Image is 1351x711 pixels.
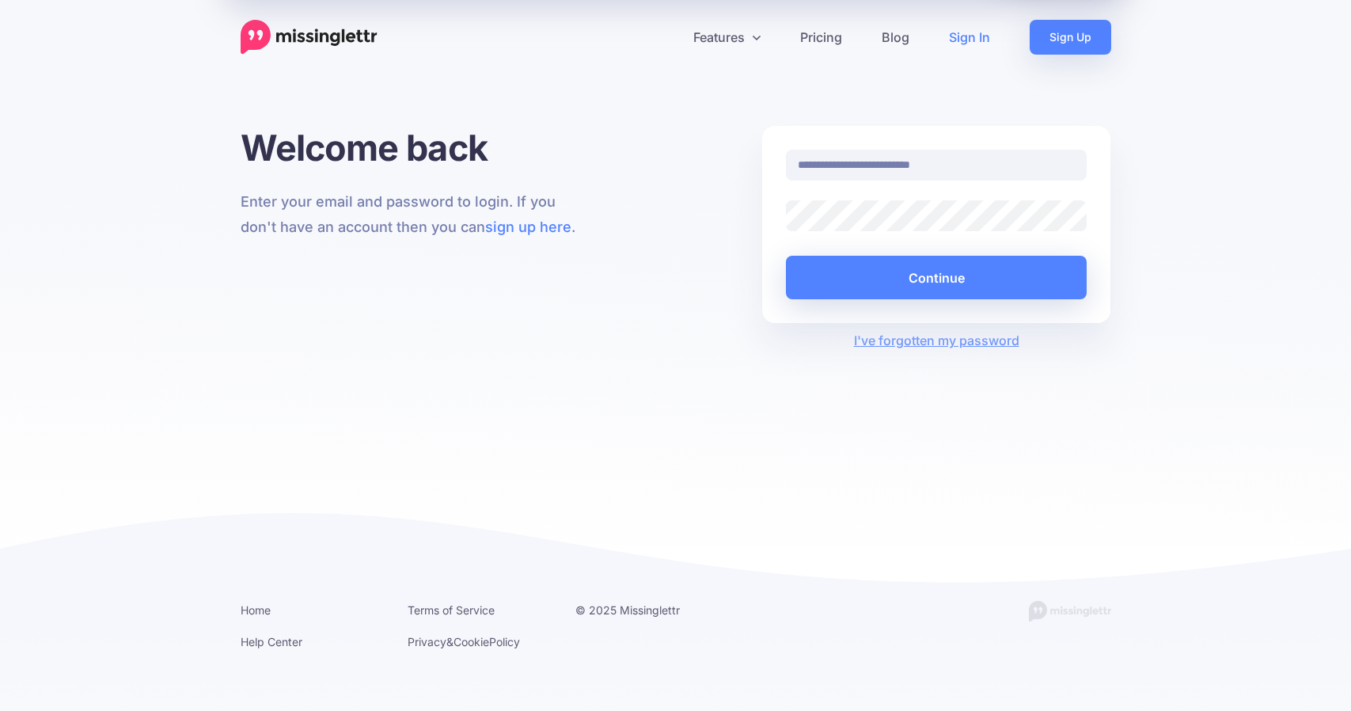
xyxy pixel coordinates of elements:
[786,256,1087,299] button: Continue
[408,603,495,617] a: Terms of Service
[241,189,590,240] p: Enter your email and password to login. If you don't have an account then you can .
[854,333,1019,348] a: I've forgotten my password
[408,635,446,648] a: Privacy
[408,632,552,652] li: & Policy
[485,219,571,235] a: sign up here
[780,20,862,55] a: Pricing
[241,126,590,169] h1: Welcome back
[1030,20,1111,55] a: Sign Up
[929,20,1010,55] a: Sign In
[453,635,489,648] a: Cookie
[575,600,719,620] li: © 2025 Missinglettr
[674,20,780,55] a: Features
[862,20,929,55] a: Blog
[241,603,271,617] a: Home
[241,635,302,648] a: Help Center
